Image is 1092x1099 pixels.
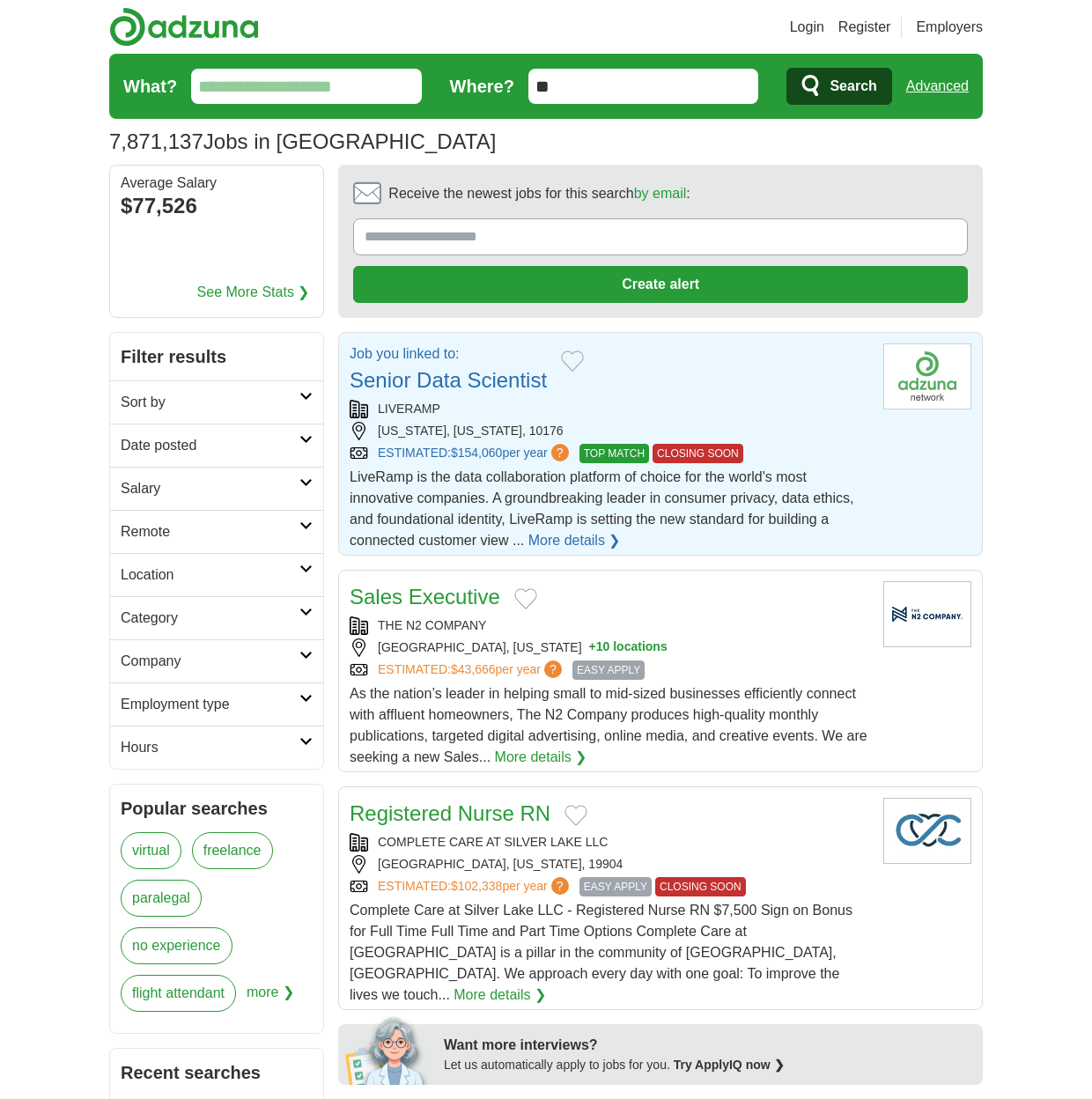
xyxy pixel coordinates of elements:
button: Add to favorite jobs [564,805,587,826]
span: TOP MATCH [579,444,649,463]
a: Date posted [110,424,323,467]
span: Search [830,69,876,104]
img: Adzuna logo [109,7,259,47]
span: $154,060 [451,446,502,460]
a: virtual [121,832,181,869]
a: Sales Executive [350,585,500,609]
h2: Company [121,651,299,672]
button: Create alert [353,266,968,303]
div: Let us automatically apply to jobs for you. [444,1056,972,1074]
a: Salary [110,467,323,510]
a: Location [110,553,323,596]
span: ? [551,877,569,895]
div: [GEOGRAPHIC_DATA], [US_STATE] [350,638,869,657]
div: Average Salary [121,176,313,190]
a: Registered Nurse RN [350,801,550,825]
div: LIVERAMP [350,400,869,418]
div: COMPLETE CARE AT SILVER LAKE LLC [350,833,869,852]
img: Company logo [883,581,971,647]
a: ESTIMATED:$102,338per year? [378,877,572,896]
img: apply-iq-scientist.png [345,1014,431,1085]
a: freelance [192,832,273,869]
a: Login [790,17,824,38]
a: More details ❯ [454,985,546,1006]
h2: Employment type [121,694,299,715]
img: Company logo [883,343,971,409]
span: + [589,638,596,657]
a: Sort by [110,380,323,424]
a: See More Stats ❯ [197,282,310,303]
p: Job you linked to: [350,343,547,365]
span: $43,666 [451,662,496,676]
a: ESTIMATED:$154,060per year? [378,444,572,463]
h2: Salary [121,478,299,499]
a: by email [634,186,687,201]
a: Senior Data Scientist [350,368,547,392]
a: More details ❯ [528,530,621,551]
button: Search [786,68,891,105]
a: More details ❯ [495,747,587,768]
h2: Hours [121,737,299,758]
div: [GEOGRAPHIC_DATA], [US_STATE], 19904 [350,855,869,874]
span: CLOSING SOON [653,444,743,463]
a: Advanced [906,69,969,104]
button: Add to favorite jobs [514,588,537,609]
span: $102,338 [451,879,502,893]
h2: Location [121,564,299,586]
a: flight attendant [121,975,236,1012]
button: Add to favorite jobs [561,350,584,372]
a: Company [110,639,323,682]
span: CLOSING SOON [655,877,746,896]
h2: Remote [121,521,299,542]
a: Try ApplyIQ now ❯ [674,1058,785,1072]
a: ESTIMATED:$43,666per year? [378,660,565,680]
span: ? [544,660,562,678]
div: $77,526 [121,190,313,222]
img: Company logo [883,798,971,864]
span: 7,871,137 [109,126,203,158]
h2: Date posted [121,435,299,456]
div: [US_STATE], [US_STATE], 10176 [350,422,869,440]
a: Employers [916,17,983,38]
span: EASY APPLY [579,877,652,896]
span: EASY APPLY [572,660,645,680]
h2: Filter results [110,333,323,380]
div: Want more interviews? [444,1035,972,1056]
span: more ❯ [247,975,294,1022]
span: Complete Care at Silver Lake LLC - Registered Nurse RN $7,500 Sign on Bonus for Full Time Full Ti... [350,903,852,1002]
h1: Jobs in [GEOGRAPHIC_DATA] [109,129,496,153]
span: As the nation’s leader in helping small to mid-sized businesses efficiently connect with affluent... [350,686,867,764]
a: Remote [110,510,323,553]
span: Receive the newest jobs for this search : [388,183,690,204]
a: Employment type [110,682,323,726]
a: paralegal [121,880,202,917]
span: LiveRamp is the data collaboration platform of choice for the world's most innovative companies. ... [350,469,853,548]
label: Where? [450,73,514,100]
a: Category [110,596,323,639]
div: THE N2 COMPANY [350,616,869,635]
a: Register [838,17,891,38]
a: no experience [121,927,232,964]
h2: Recent searches [121,1059,313,1086]
h2: Category [121,608,299,629]
h2: Sort by [121,392,299,413]
span: ? [551,444,569,461]
button: +10 locations [589,638,668,657]
label: What? [123,73,177,100]
a: Hours [110,726,323,769]
h2: Popular searches [121,795,313,822]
